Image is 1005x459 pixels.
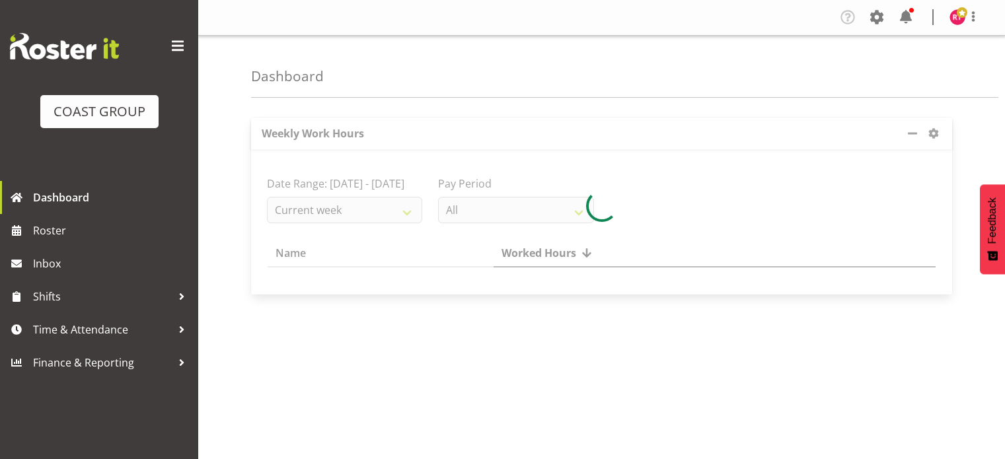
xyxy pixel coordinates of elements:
[10,33,119,59] img: Rosterit website logo
[986,197,998,244] span: Feedback
[33,254,192,273] span: Inbox
[33,353,172,372] span: Finance & Reporting
[33,221,192,240] span: Roster
[251,69,324,84] h4: Dashboard
[33,287,172,306] span: Shifts
[33,188,192,207] span: Dashboard
[54,102,145,122] div: COAST GROUP
[33,320,172,339] span: Time & Attendance
[949,9,965,25] img: reuben-thomas8009.jpg
[980,184,1005,274] button: Feedback - Show survey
